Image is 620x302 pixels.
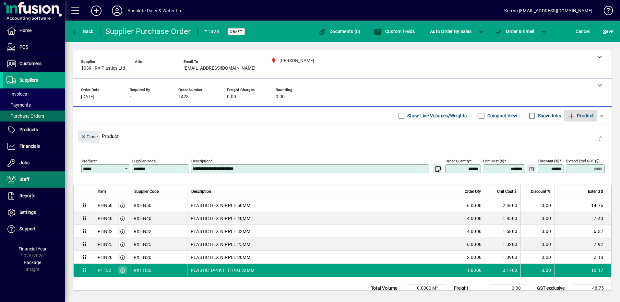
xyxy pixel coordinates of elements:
a: POS [3,39,65,55]
span: Auto Order By Sales [430,26,471,37]
td: RXHN25 [130,238,187,251]
td: 1.8500 [485,212,520,225]
span: Package [24,260,41,265]
span: Customers [19,61,42,66]
div: Absolute Dairy & Water Ltd [127,6,183,16]
span: Discount % [531,188,550,195]
span: Back [72,29,93,34]
span: Extend $ [588,188,603,195]
td: 2.4600 [485,199,520,212]
app-page-header-button: Close [77,134,102,139]
a: Purchase Orders [3,110,65,122]
button: Back [70,26,95,37]
td: 0.00 [520,212,554,225]
div: PHN25 [98,241,113,248]
a: Jobs [3,155,65,171]
span: PLASTIC TANK FITTING 32MM [191,267,255,273]
span: Description [191,188,211,195]
span: Products [19,127,38,132]
td: 0.00 [520,251,554,264]
td: 6.0000 [459,238,485,251]
span: Reports [19,193,35,198]
td: 7.92 [554,238,611,251]
div: Kerryn [EMAIL_ADDRESS][DOMAIN_NAME] [504,6,592,16]
mat-label: Supplier Code [132,159,156,163]
td: 0.00 [520,264,554,277]
button: Add [86,5,107,17]
button: Product [564,110,597,122]
td: 0.0000 M³ [407,285,446,292]
td: RXHN50 [130,199,187,212]
td: 14.76 [554,199,611,212]
span: ave [603,26,613,37]
mat-label: Unit Cost ($) [483,159,504,163]
span: Cancel [576,26,590,37]
span: Staff [19,177,30,182]
td: 4.0000 [459,212,485,225]
mat-label: Order Quantity [446,159,470,163]
a: Invoices [3,88,65,99]
span: Suppliers [19,77,38,83]
span: Product [567,110,594,121]
td: 1.0900 [485,251,520,264]
span: Invoices [6,91,27,97]
button: Change Price Levels [527,164,536,173]
span: Payments [6,102,31,108]
td: 0.00 [490,285,529,292]
a: Staff [3,171,65,188]
label: Compact View [486,112,518,119]
td: 6.32 [554,225,611,238]
div: PHN40 [98,215,113,222]
td: 1.0000 [459,264,485,277]
button: Delete [593,131,608,146]
span: POS [19,44,28,50]
span: [EMAIL_ADDRESS][DOMAIN_NAME] [184,66,256,71]
span: Draft [230,29,242,34]
td: 48.75 [573,285,612,292]
td: Total Volume [368,285,407,292]
td: 0.00 [520,199,554,212]
app-page-header-button: Back [65,26,101,37]
div: Supplier Purchase Order [105,26,191,37]
a: Reports [3,188,65,204]
span: Custom Fields [374,29,415,34]
button: Profile [107,5,127,17]
a: Financials [3,138,65,155]
a: Customers [3,56,65,72]
td: RXHN20 [130,251,187,264]
td: 1.3200 [485,238,520,251]
span: PLASTIC HEX NIPPLE 40MM [191,215,251,222]
td: RXTTI32 [130,264,187,277]
a: Home [3,23,65,39]
span: PLASTIC HEX NIPPLE 32MM [191,228,251,235]
div: PHN32 [98,228,113,235]
span: Financial Year [18,246,47,251]
td: 0.00 [520,238,554,251]
a: Payments [3,99,65,110]
a: Knowledge Base [599,1,612,22]
span: Support [19,226,36,231]
div: PHN20 [98,254,113,261]
label: Show Line Volumes/Weights [406,112,467,119]
div: PTF32 [98,267,111,273]
mat-label: Product [82,159,95,163]
span: Unit Cost $ [497,188,517,195]
span: Documents (0) [318,29,361,34]
span: Financials [19,144,40,149]
span: - [135,66,136,71]
div: Product [73,124,612,148]
button: Save [602,26,615,37]
td: 10.1700 [485,264,520,277]
button: Custom Fields [372,26,416,37]
td: Freight [451,285,490,292]
span: 1039 - RX Plastics Ltd [81,66,125,71]
mat-label: Discount (%) [538,159,559,163]
span: Item [98,188,106,195]
td: 0.00 [520,225,554,238]
span: [DATE] [81,94,94,99]
span: Purchase Orders [6,113,44,119]
td: RXHN32 [130,225,187,238]
span: Order & Email [495,29,534,34]
span: PLASTIC HEX NIPPLE 50MM [191,202,251,209]
button: Cancel [574,26,591,37]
